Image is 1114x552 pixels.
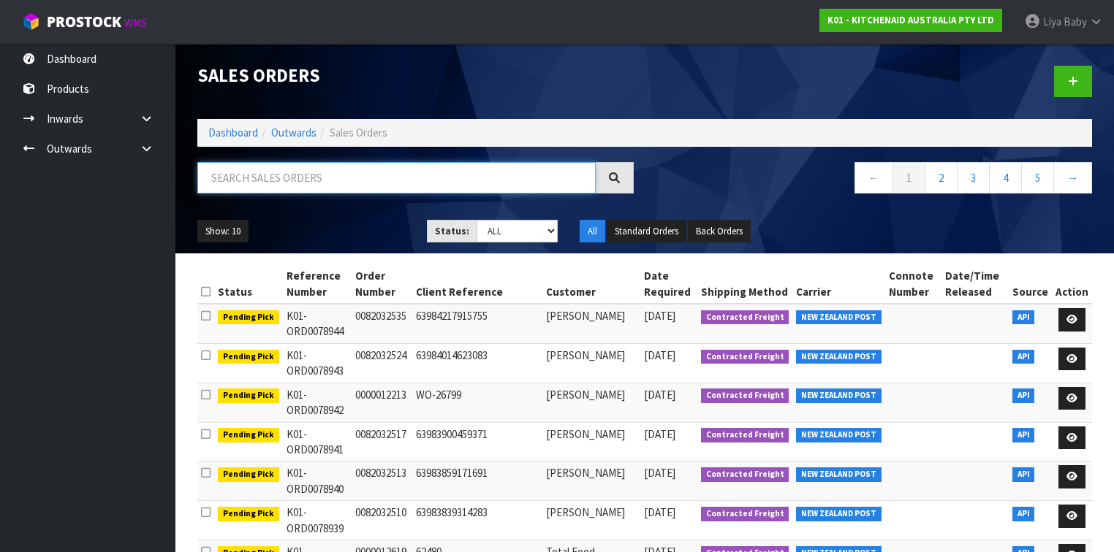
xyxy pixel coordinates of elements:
th: Action [1052,264,1092,304]
td: [PERSON_NAME] [542,461,640,501]
th: Source [1009,264,1052,304]
nav: Page navigation [656,162,1092,198]
td: 63984014623083 [412,343,542,383]
a: 3 [957,162,990,193]
th: Date Required [640,264,697,304]
th: Date/Time Released [941,264,1009,304]
td: 0000012213 [352,383,412,422]
span: Pending Pick [218,310,279,325]
th: Status [214,264,283,304]
strong: K01 - KITCHENAID AUSTRALIA PTY LTD [827,14,994,26]
button: Standard Orders [607,220,686,243]
span: Sales Orders [330,126,387,139]
span: [DATE] [644,505,675,519]
td: K01-ORD0078939 [283,501,352,540]
th: Connote Number [885,264,942,304]
span: Pending Pick [218,428,279,442]
span: API [1012,388,1035,403]
span: API [1012,507,1035,521]
span: Pending Pick [218,507,279,521]
th: Shipping Method [697,264,793,304]
a: 4 [989,162,1022,193]
span: Contracted Freight [701,428,789,442]
button: Show: 10 [197,220,249,243]
td: K01-ORD0078942 [283,383,352,422]
span: Liya [1043,15,1061,28]
td: 0082032524 [352,343,412,383]
span: Pending Pick [218,350,279,364]
span: NEW ZEALAND POST [796,507,882,521]
th: Reference Number [283,264,352,304]
td: 0082032535 [352,304,412,343]
span: Contracted Freight [701,350,789,364]
a: Outwards [271,126,317,139]
td: 0082032513 [352,461,412,501]
img: cube-alt.png [22,12,40,31]
td: [PERSON_NAME] [542,422,640,461]
td: 0082032517 [352,422,412,461]
span: Contracted Freight [701,507,789,521]
a: 1 [893,162,925,193]
h1: Sales Orders [197,66,634,85]
span: API [1012,467,1035,482]
td: 63983900459371 [412,422,542,461]
span: NEW ZEALAND POST [796,350,882,364]
td: WO-26799 [412,383,542,422]
span: NEW ZEALAND POST [796,428,882,442]
td: [PERSON_NAME] [542,501,640,540]
span: [DATE] [644,466,675,480]
span: Contracted Freight [701,388,789,403]
span: Pending Pick [218,388,279,403]
td: K01-ORD0078943 [283,343,352,383]
a: ← [855,162,893,193]
span: NEW ZEALAND POST [796,310,882,325]
th: Carrier [792,264,885,304]
a: → [1053,162,1092,193]
td: 63983859171691 [412,461,542,501]
button: Back Orders [688,220,751,243]
input: Search sales orders [197,162,596,193]
span: NEW ZEALAND POST [796,467,882,482]
strong: Status: [435,225,469,237]
td: [PERSON_NAME] [542,304,640,343]
td: 63984217915755 [412,304,542,343]
th: Order Number [352,264,412,304]
th: Customer [542,264,640,304]
span: ProStock [47,12,121,31]
span: [DATE] [644,309,675,323]
a: 5 [1021,162,1054,193]
td: [PERSON_NAME] [542,383,640,422]
span: [DATE] [644,427,675,441]
span: Contracted Freight [701,310,789,325]
td: 63983839314283 [412,501,542,540]
td: [PERSON_NAME] [542,343,640,383]
td: K01-ORD0078940 [283,461,352,501]
span: Contracted Freight [701,467,789,482]
th: Client Reference [412,264,542,304]
span: [DATE] [644,348,675,362]
span: API [1012,428,1035,442]
td: K01-ORD0078944 [283,304,352,343]
span: [DATE] [644,388,675,402]
span: API [1012,350,1035,364]
a: Dashboard [208,126,258,139]
td: 0082032510 [352,501,412,540]
span: Baby [1064,15,1087,28]
small: WMS [124,16,147,30]
a: 2 [925,162,958,193]
span: Pending Pick [218,467,279,482]
span: NEW ZEALAND POST [796,388,882,403]
td: K01-ORD0078941 [283,422,352,461]
span: API [1012,310,1035,325]
a: K01 - KITCHENAID AUSTRALIA PTY LTD [819,9,1002,32]
button: All [580,220,605,243]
